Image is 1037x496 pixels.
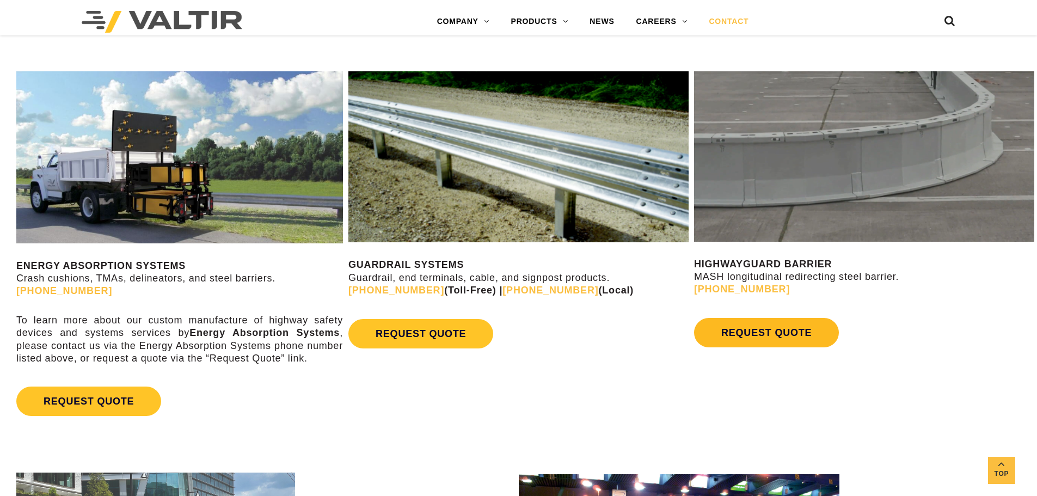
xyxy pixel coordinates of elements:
img: Guardrail Contact Us Page Image [348,71,689,242]
p: Crash cushions, TMAs, delineators, and steel barriers. [16,260,343,298]
a: [PHONE_NUMBER] [502,285,598,296]
strong: Energy Absorption Systems [189,327,340,338]
a: [PHONE_NUMBER] [694,284,790,295]
a: COMPANY [426,11,500,33]
img: Radius-Barrier-Section-Highwayguard3 [694,71,1034,241]
strong: (Toll-Free) | (Local) [348,285,634,296]
a: Top [988,457,1015,484]
p: To learn more about our custom manufacture of highway safety devices and systems services by , pl... [16,314,343,365]
p: MASH longitudinal redirecting steel barrier. [694,258,1034,296]
p: Guardrail, end terminals, cable, and signpost products. [348,259,689,297]
strong: ENERGY ABSORPTION SYSTEMS [16,260,186,271]
img: SS180M Contact Us Page Image [16,71,343,243]
a: PRODUCTS [500,11,579,33]
strong: GUARDRAIL SYSTEMS [348,259,464,270]
a: REQUEST QUOTE [694,318,839,347]
a: CONTACT [698,11,759,33]
a: CAREERS [625,11,698,33]
a: NEWS [579,11,625,33]
a: [PHONE_NUMBER] [348,285,444,296]
strong: HIGHWAYGUARD BARRIER [694,259,832,270]
a: REQUEST QUOTE [16,387,161,416]
a: [PHONE_NUMBER] [16,285,112,296]
a: REQUEST QUOTE [348,319,493,348]
img: Valtir [82,11,242,33]
span: Top [988,468,1015,480]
